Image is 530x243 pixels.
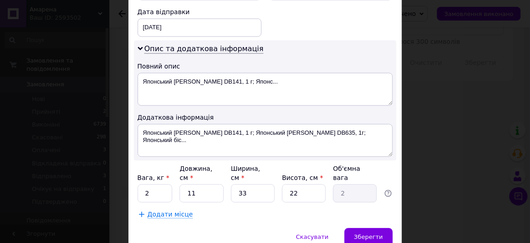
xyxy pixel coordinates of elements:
span: Додати місце [148,211,193,218]
span: Скасувати [296,233,329,240]
textarea: Японський [PERSON_NAME] DB141, 1 г; Японський [PERSON_NAME] DB635, 1г; Японський біс... [138,124,393,157]
span: Опис та додаткова інформація [144,44,264,53]
label: Ширина, см [231,165,260,181]
div: Дата відправки [138,7,262,16]
textarea: Японський [PERSON_NAME] DB141, 1 г; Японс... [138,73,393,106]
div: Повний опис [138,62,393,71]
div: Додаткова інформація [138,113,393,122]
label: Вага, кг [138,174,170,181]
label: Висота, см [282,174,323,181]
div: Об'ємна вага [333,164,377,182]
label: Довжина, см [180,165,212,181]
span: Зберегти [354,233,383,240]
